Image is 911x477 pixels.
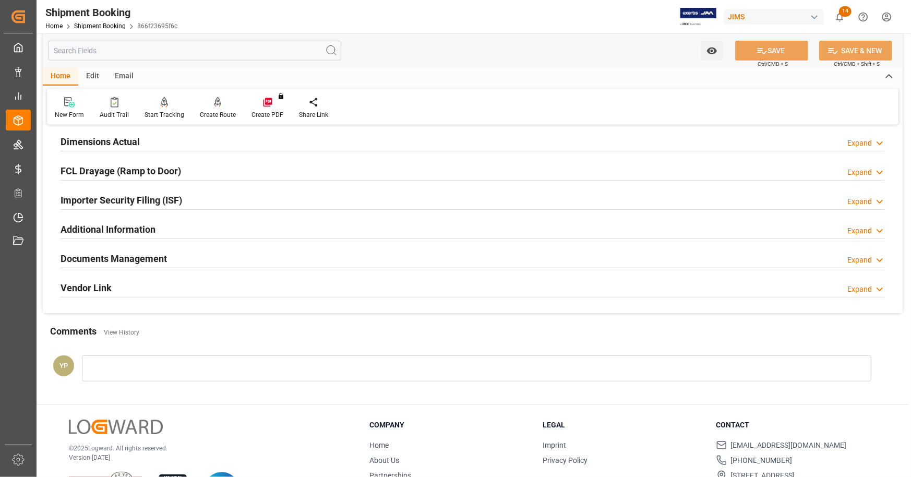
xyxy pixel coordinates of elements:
h2: Comments [50,324,97,338]
a: Home [369,441,389,449]
a: About Us [369,456,399,464]
div: Start Tracking [145,110,184,120]
div: New Form [55,110,84,120]
div: JIMS [724,9,824,25]
div: Shipment Booking [45,5,177,20]
div: Expand [847,225,872,236]
span: YP [59,362,68,369]
h2: Vendor Link [61,281,112,295]
button: show 14 new notifications [828,5,852,29]
button: SAVE [735,41,808,61]
a: Home [45,22,63,30]
h2: Documents Management [61,252,167,266]
a: Shipment Booking [74,22,126,30]
div: Audit Trail [100,110,129,120]
span: Ctrl/CMD + Shift + S [834,60,880,68]
button: Help Center [852,5,875,29]
div: Edit [78,68,107,86]
h3: Legal [543,420,703,431]
h2: FCL Drayage (Ramp to Door) [61,164,181,178]
div: Share Link [299,110,328,120]
h2: Importer Security Filing (ISF) [61,193,182,207]
h3: Contact [716,420,877,431]
div: Expand [847,284,872,295]
a: View History [104,329,139,336]
span: Ctrl/CMD + S [758,60,788,68]
span: [EMAIL_ADDRESS][DOMAIN_NAME] [731,440,847,451]
a: Privacy Policy [543,456,588,464]
img: Logward Logo [69,420,163,435]
p: © 2025 Logward. All rights reserved. [69,444,343,453]
button: open menu [701,41,723,61]
span: 14 [839,6,852,17]
h2: Dimensions Actual [61,135,140,149]
div: Expand [847,138,872,149]
a: Imprint [543,441,567,449]
input: Search Fields [48,41,341,61]
button: SAVE & NEW [819,41,892,61]
button: JIMS [724,7,828,27]
div: Home [43,68,78,86]
div: Expand [847,167,872,178]
h3: Company [369,420,530,431]
span: [PHONE_NUMBER] [731,455,793,466]
div: Email [107,68,141,86]
img: Exertis%20JAM%20-%20Email%20Logo.jpg_1722504956.jpg [680,8,716,26]
div: Expand [847,196,872,207]
div: Expand [847,255,872,266]
div: Create Route [200,110,236,120]
p: Version [DATE] [69,453,343,462]
h2: Additional Information [61,222,155,236]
